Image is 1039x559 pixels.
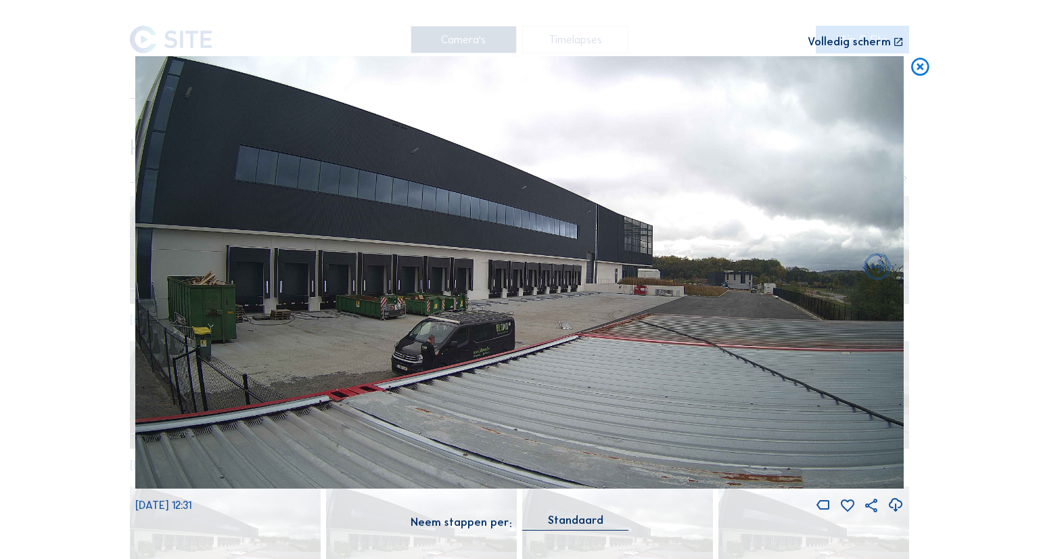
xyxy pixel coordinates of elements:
span: [DATE] 12:31 [135,499,191,512]
div: Standaard [548,514,603,527]
div: Neem stappen per: [411,517,512,528]
img: Image [135,56,904,489]
i: Back [861,252,894,284]
div: Volledig scherm [808,37,891,48]
div: Standaard [522,514,628,530]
